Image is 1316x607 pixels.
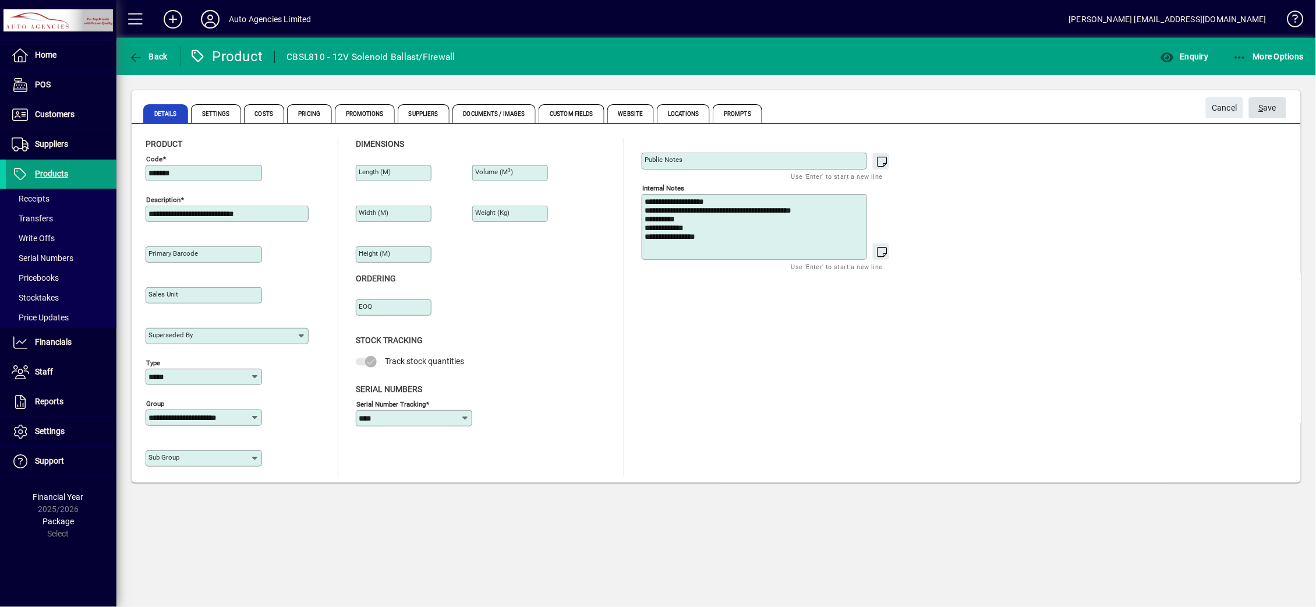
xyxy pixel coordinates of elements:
[148,331,193,339] mat-label: Superseded by
[35,110,75,119] span: Customers
[35,139,68,149] span: Suppliers
[398,104,450,123] span: Suppliers
[642,184,684,192] mat-label: Internal Notes
[1259,103,1264,112] span: S
[12,214,53,223] span: Transfers
[356,384,422,394] span: Serial Numbers
[475,209,510,217] mat-label: Weight (Kg)
[129,52,168,61] span: Back
[6,417,116,446] a: Settings
[359,249,390,257] mat-label: Height (m)
[713,104,762,123] span: Prompts
[191,104,241,123] span: Settings
[146,400,164,408] mat-label: Group
[356,400,426,408] mat-label: Serial Number tracking
[508,167,511,173] sup: 3
[6,387,116,417] a: Reports
[657,104,710,123] span: Locations
[1160,52,1208,61] span: Enquiry
[791,260,883,273] mat-hint: Use 'Enter' to start a new line
[6,447,116,476] a: Support
[43,517,74,526] span: Package
[12,194,49,203] span: Receipts
[6,70,116,100] a: POS
[35,456,64,465] span: Support
[35,169,68,178] span: Products
[1259,98,1277,118] span: ave
[356,139,404,149] span: Dimensions
[154,9,192,30] button: Add
[539,104,604,123] span: Custom Fields
[146,139,182,149] span: Product
[12,313,69,322] span: Price Updates
[1278,2,1301,40] a: Knowledge Base
[12,293,59,302] span: Stocktakes
[1157,46,1211,67] button: Enquiry
[35,50,56,59] span: Home
[287,104,332,123] span: Pricing
[1249,97,1286,118] button: Save
[12,273,59,283] span: Pricebooks
[229,10,312,29] div: Auto Agencies Limited
[791,170,883,183] mat-hint: Use 'Enter' to start a new line
[146,359,160,367] mat-label: Type
[146,196,181,204] mat-label: Description
[1233,52,1304,61] span: More Options
[6,268,116,288] a: Pricebooks
[1206,97,1243,118] button: Cancel
[6,308,116,327] a: Price Updates
[359,209,388,217] mat-label: Width (m)
[6,248,116,268] a: Serial Numbers
[385,357,464,366] span: Track stock quantities
[148,290,178,298] mat-label: Sales unit
[244,104,285,123] span: Costs
[148,453,179,461] mat-label: Sub group
[1069,10,1267,29] div: [PERSON_NAME] [EMAIL_ADDRESS][DOMAIN_NAME]
[607,104,655,123] span: Website
[6,189,116,209] a: Receipts
[189,47,263,66] div: Product
[6,100,116,129] a: Customers
[1230,46,1307,67] button: More Options
[6,130,116,159] a: Suppliers
[35,426,65,436] span: Settings
[35,337,72,347] span: Financials
[148,249,198,257] mat-label: Primary barcode
[12,253,73,263] span: Serial Numbers
[6,228,116,248] a: Write Offs
[6,209,116,228] a: Transfers
[126,46,171,67] button: Back
[335,104,395,123] span: Promotions
[359,168,391,176] mat-label: Length (m)
[192,9,229,30] button: Profile
[143,104,188,123] span: Details
[1212,98,1237,118] span: Cancel
[116,46,181,67] app-page-header-button: Back
[6,358,116,387] a: Staff
[35,367,53,376] span: Staff
[356,274,396,283] span: Ordering
[6,41,116,70] a: Home
[12,234,55,243] span: Write Offs
[33,492,84,502] span: Financial Year
[6,328,116,357] a: Financials
[356,336,423,345] span: Stock Tracking
[475,168,513,176] mat-label: Volume (m )
[146,155,162,163] mat-label: Code
[286,48,455,66] div: CBSL810 - 12V Solenoid Ballast/Firewall
[359,302,372,310] mat-label: EOQ
[35,80,51,89] span: POS
[452,104,536,123] span: Documents / Images
[645,156,682,164] mat-label: Public Notes
[35,397,63,406] span: Reports
[6,288,116,308] a: Stocktakes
